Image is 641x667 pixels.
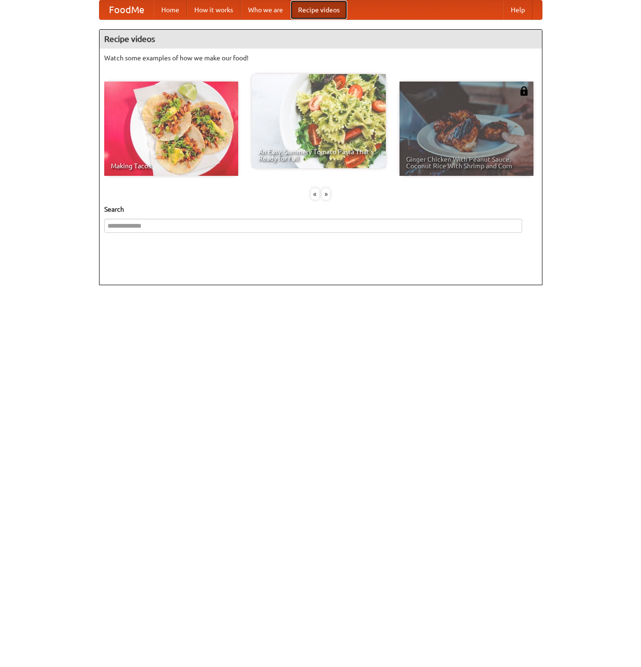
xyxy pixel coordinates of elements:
h5: Search [104,205,537,214]
a: Help [503,0,533,19]
a: FoodMe [100,0,154,19]
h4: Recipe videos [100,30,542,49]
p: Watch some examples of how we make our food! [104,53,537,63]
div: « [311,188,319,200]
span: Making Tacos [111,163,232,169]
a: Home [154,0,187,19]
div: » [322,188,330,200]
a: Making Tacos [104,82,238,176]
img: 483408.png [519,86,529,96]
a: Who we are [241,0,291,19]
a: Recipe videos [291,0,347,19]
a: How it works [187,0,241,19]
a: An Easy, Summery Tomato Pasta That's Ready for Fall [252,74,386,168]
span: An Easy, Summery Tomato Pasta That's Ready for Fall [258,148,379,162]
